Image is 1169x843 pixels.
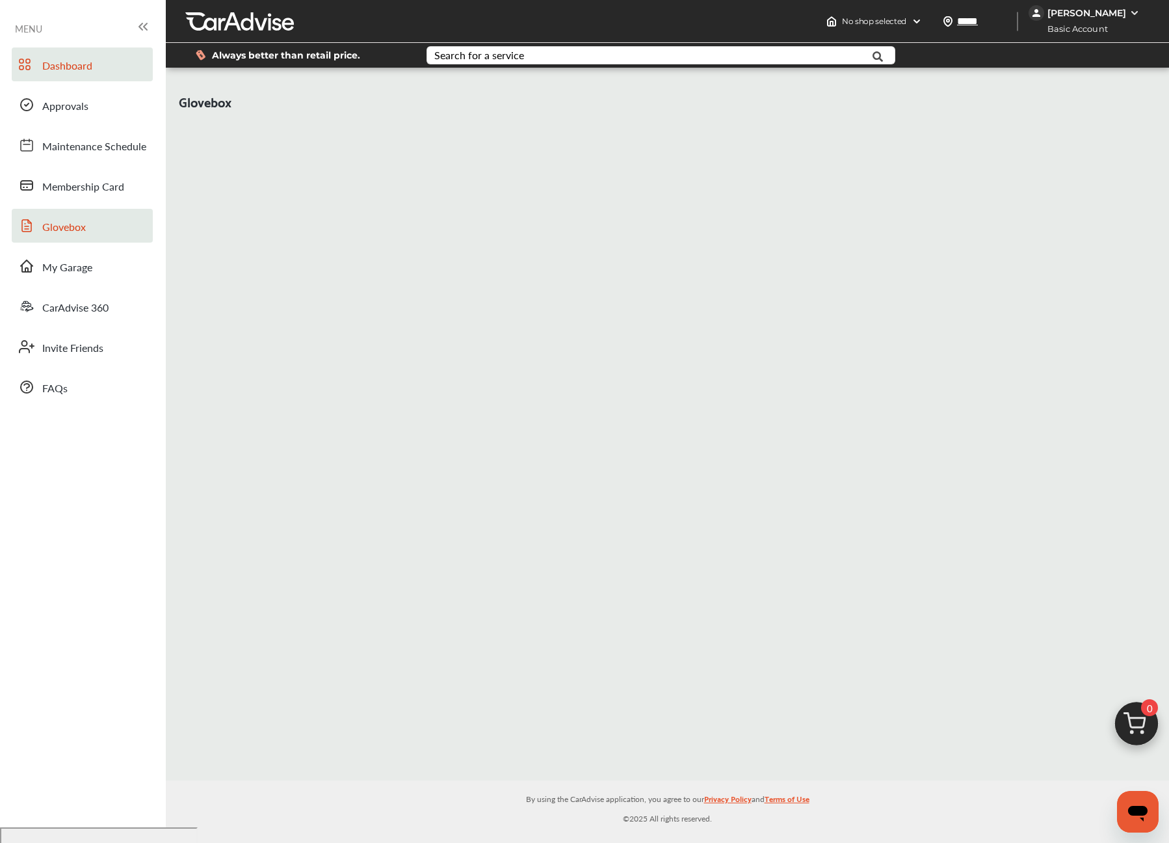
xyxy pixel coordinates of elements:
[12,209,153,243] a: Glovebox
[1017,12,1018,31] img: header-divider.bc55588e.svg
[166,792,1169,805] p: By using the CarAdvise application, you agree to our and
[12,370,153,404] a: FAQs
[1030,22,1118,36] span: Basic Account
[12,289,153,323] a: CarAdvise 360
[42,179,124,196] span: Membership Card
[765,792,809,812] a: Terms of Use
[166,781,1169,827] div: © 2025 All rights reserved.
[196,49,205,60] img: dollor_label_vector.a70140d1.svg
[15,23,42,34] span: MENU
[179,87,231,113] span: Glovebox
[1117,791,1159,833] iframe: Button to launch messaging window
[912,16,922,27] img: header-down-arrow.9dd2ce7d.svg
[42,58,92,75] span: Dashboard
[42,300,109,317] span: CarAdvise 360
[42,340,103,357] span: Invite Friends
[42,219,86,236] span: Glovebox
[12,47,153,81] a: Dashboard
[943,16,953,27] img: location_vector.a44bc228.svg
[826,16,837,27] img: header-home-logo.8d720a4f.svg
[1141,699,1158,716] span: 0
[434,50,524,60] div: Search for a service
[42,98,88,115] span: Approvals
[12,168,153,202] a: Membership Card
[212,51,360,60] span: Always better than retail price.
[42,381,68,397] span: FAQs
[12,88,153,122] a: Approvals
[842,16,906,27] span: No shop selected
[42,139,146,155] span: Maintenance Schedule
[1129,8,1140,18] img: WGsFRI8htEPBVLJbROoPRyZpYNWhNONpIPPETTm6eUC0GeLEiAAAAAElFTkSuQmCC
[1029,5,1044,21] img: jVpblrzwTbfkPYzPPzSLxeg0AAAAASUVORK5CYII=
[1105,696,1168,758] img: cart_icon.3d0951e8.svg
[12,128,153,162] a: Maintenance Schedule
[12,249,153,283] a: My Garage
[1047,7,1126,19] div: [PERSON_NAME]
[42,260,92,276] span: My Garage
[12,330,153,364] a: Invite Friends
[704,792,752,812] a: Privacy Policy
